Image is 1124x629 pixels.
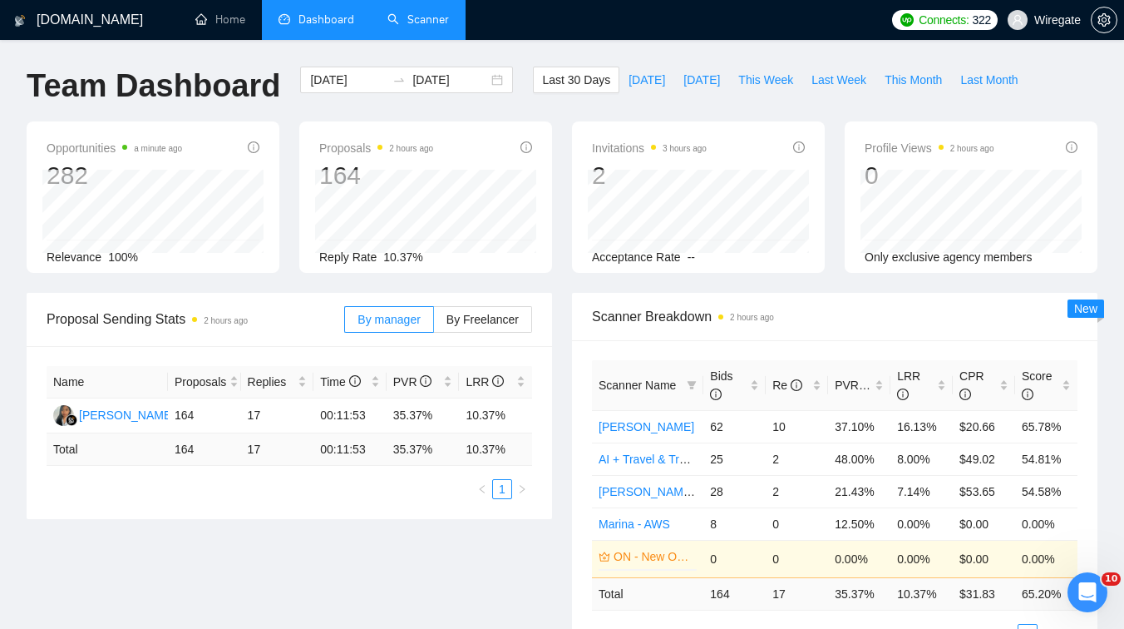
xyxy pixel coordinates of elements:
td: 2 [766,475,828,508]
td: 00:11:53 [313,399,387,433]
td: 0 [766,508,828,540]
td: 0 [766,540,828,577]
td: 12.50% [828,508,890,540]
td: 2 [766,443,828,475]
button: Last Week [802,67,875,93]
td: 54.81% [1015,443,1077,475]
button: This Week [729,67,802,93]
span: Re [772,379,802,392]
td: 35.37 % [387,433,460,466]
td: 00:11:53 [313,433,387,466]
span: info-circle [520,141,532,153]
td: 8.00% [890,443,953,475]
td: $0.00 [953,508,1015,540]
a: ON - New Opportunities [614,547,693,566]
span: By Freelancer [446,313,519,326]
td: 48.00% [828,443,890,475]
span: Score [1022,369,1053,401]
td: Total [47,433,168,466]
span: Proposal Sending Stats [47,309,344,329]
span: Last 30 Days [542,71,610,89]
th: Proposals [168,366,241,399]
span: info-circle [492,375,504,387]
span: By manager [357,313,420,326]
td: 164 [168,433,241,466]
span: info-circle [420,375,431,387]
span: This Week [738,71,793,89]
time: 2 hours ago [389,144,433,153]
button: Last 30 Days [533,67,619,93]
input: End date [412,71,488,89]
span: Replies [248,373,295,391]
span: New [1074,302,1097,315]
div: 282 [47,160,182,191]
td: 10 [766,410,828,443]
iframe: Intercom live chat [1067,572,1107,612]
td: 35.37% [387,399,460,433]
span: Invitations [592,138,707,158]
span: Acceptance Rate [592,250,681,264]
span: Profile Views [865,138,994,158]
span: crown [599,551,610,562]
td: $49.02 [953,443,1015,475]
div: 0 [865,160,994,191]
span: 100% [108,250,138,264]
th: Name [47,366,168,399]
span: info-circle [1066,141,1077,153]
h1: Team Dashboard [27,67,280,106]
td: 10.37% [459,399,532,433]
span: info-circle [959,389,971,400]
a: GA[PERSON_NAME] [53,408,175,421]
span: This Month [885,71,942,89]
td: 10.37 % [890,577,953,610]
td: 65.20 % [1015,577,1077,610]
button: setting [1091,7,1117,33]
img: upwork-logo.png [900,13,914,27]
span: setting [1092,13,1117,27]
td: 17 [766,577,828,610]
span: filter [687,380,697,390]
span: PVR [393,375,432,389]
td: 25 [703,443,766,475]
td: 28 [703,475,766,508]
span: CPR [959,369,984,401]
div: [PERSON_NAME] [79,406,175,424]
span: info-circle [248,141,259,153]
td: 0.00% [890,540,953,577]
td: 7.14% [890,475,953,508]
div: 164 [319,160,433,191]
span: LRR [897,369,920,401]
span: Bids [710,369,732,401]
span: [DATE] [629,71,665,89]
a: AI + Travel & Transportation [599,453,743,466]
span: Last Week [811,71,866,89]
td: Total [592,577,703,610]
td: 62 [703,410,766,443]
td: 35.37 % [828,577,890,610]
span: Proposals [175,373,226,391]
span: -- [688,250,695,264]
button: [DATE] [619,67,674,93]
li: 1 [492,479,512,499]
img: logo [14,7,26,34]
span: user [1012,14,1023,26]
span: Last Month [960,71,1018,89]
a: homeHome [195,12,245,27]
td: 54.58% [1015,475,1077,508]
span: 10 [1102,572,1121,586]
li: Next Page [512,479,532,499]
a: searchScanner [387,12,449,27]
span: right [517,484,527,494]
td: 0.00% [1015,508,1077,540]
time: 3 hours ago [663,144,707,153]
span: PVR [835,379,874,392]
span: Scanner Name [599,379,676,392]
button: This Month [875,67,951,93]
td: $ 31.83 [953,577,1015,610]
span: info-circle [349,375,361,387]
span: Only exclusive agency members [865,250,1033,264]
time: 2 hours ago [730,313,774,322]
time: 2 hours ago [204,316,248,325]
span: left [477,484,487,494]
a: Marina - AWS [599,518,670,531]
